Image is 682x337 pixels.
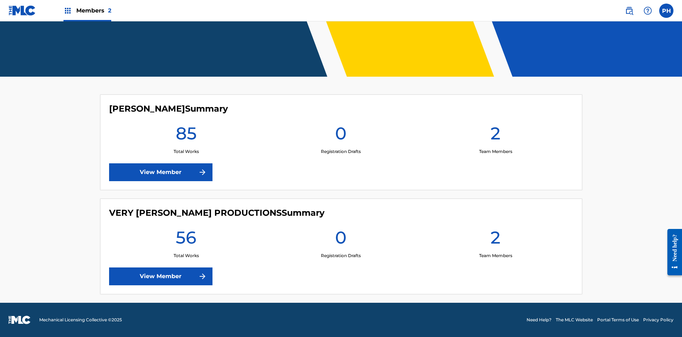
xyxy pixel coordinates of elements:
[479,252,512,259] p: Team Members
[527,317,552,323] a: Need Help?
[176,123,197,148] h1: 85
[641,4,655,18] div: Help
[597,317,639,323] a: Portal Terms of Use
[335,227,347,252] h1: 0
[491,227,501,252] h1: 2
[76,6,111,15] span: Members
[9,5,36,16] img: MLC Logo
[479,148,512,155] p: Team Members
[109,163,212,181] a: View Member
[39,317,122,323] span: Mechanical Licensing Collective © 2025
[556,317,593,323] a: The MLC Website
[321,148,361,155] p: Registration Drafts
[174,148,199,155] p: Total Works
[109,267,212,285] a: View Member
[109,208,324,218] h4: VERY DERRYBERRY PRODUCTIONS
[109,103,228,114] h4: EG DAILY
[176,227,196,252] h1: 56
[643,6,652,15] img: help
[643,317,673,323] a: Privacy Policy
[9,316,31,324] img: logo
[198,168,207,177] img: f7272a7cc735f4ea7f67.svg
[108,7,111,14] span: 2
[198,272,207,281] img: f7272a7cc735f4ea7f67.svg
[622,4,636,18] a: Public Search
[335,123,347,148] h1: 0
[174,252,199,259] p: Total Works
[63,6,72,15] img: Top Rightsholders
[321,252,361,259] p: Registration Drafts
[491,123,501,148] h1: 2
[662,224,682,281] iframe: Resource Center
[625,6,634,15] img: search
[659,4,673,18] div: User Menu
